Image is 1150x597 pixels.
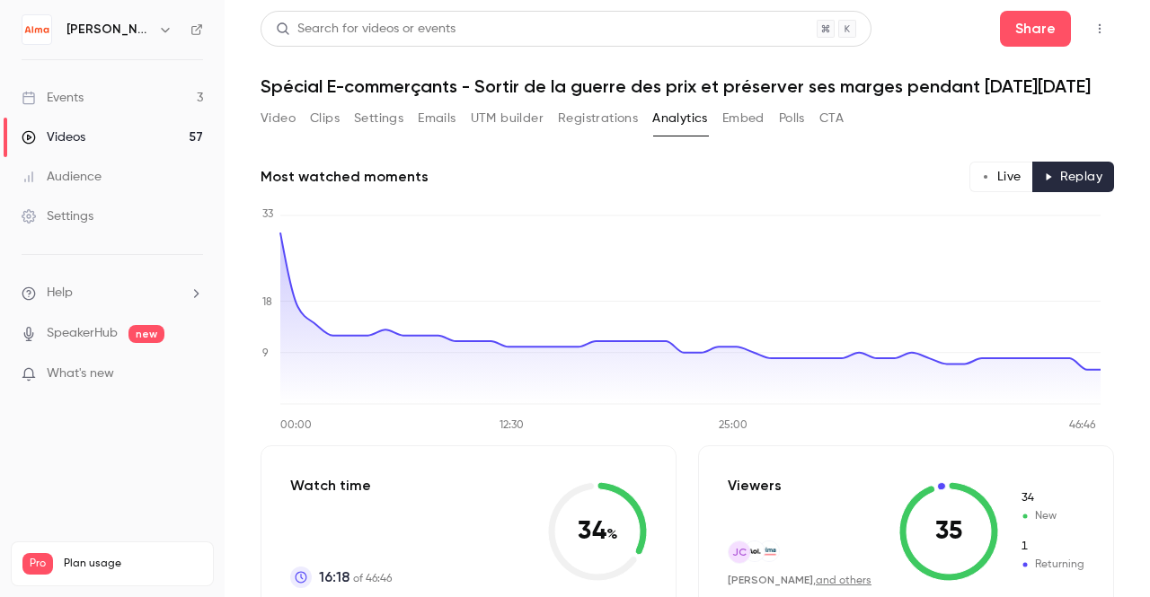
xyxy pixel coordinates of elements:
img: Alma [22,15,51,44]
button: CTA [819,104,844,133]
a: and others [816,575,871,586]
span: Help [47,284,73,303]
img: aol.com [745,541,765,561]
div: Audience [22,168,102,186]
tspan: 9 [262,348,269,359]
button: Settings [354,104,403,133]
tspan: 18 [262,297,272,308]
tspan: 25:00 [719,420,747,431]
button: Emails [418,104,456,133]
tspan: 00:00 [280,420,312,431]
span: [PERSON_NAME] [728,574,813,586]
span: What's new [47,364,114,383]
div: Videos [22,128,85,146]
h1: Spécial E-commerçants - Sortir de la guerre des prix et préserver ses marges pendant [DATE][DATE] [261,75,1114,97]
span: new [128,325,164,343]
button: Video [261,104,296,133]
button: Embed [722,104,765,133]
div: Settings [22,207,93,225]
button: UTM builder [471,104,544,133]
li: help-dropdown-opener [22,284,203,303]
p: Viewers [728,475,782,496]
tspan: 46:46 [1069,420,1096,431]
iframe: Noticeable Trigger [181,366,203,382]
button: Live [969,162,1033,192]
span: Returning [1020,539,1084,555]
button: Replay [1032,162,1114,192]
div: , [728,573,871,588]
a: SpeakerHub [47,324,118,343]
span: JC [732,544,747,560]
button: Registrations [558,104,638,133]
span: Returning [1020,557,1084,573]
button: Clips [310,104,340,133]
div: Events [22,89,84,107]
p: of 46:46 [319,566,392,588]
div: Search for videos or events [276,20,456,39]
span: New [1020,508,1084,524]
button: Polls [779,104,805,133]
h2: Most watched moments [261,166,429,188]
span: New [1020,490,1084,506]
p: Watch time [290,475,392,496]
tspan: 33 [262,209,273,220]
img: getalma.eu [759,541,779,561]
span: 16:18 [319,566,349,588]
span: Pro [22,553,53,575]
span: Plan usage [64,557,202,571]
button: Analytics [652,104,708,133]
button: Share [1000,11,1071,47]
h6: [PERSON_NAME] [66,21,151,39]
tspan: 12:30 [500,420,524,431]
button: Top Bar Actions [1085,14,1114,43]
